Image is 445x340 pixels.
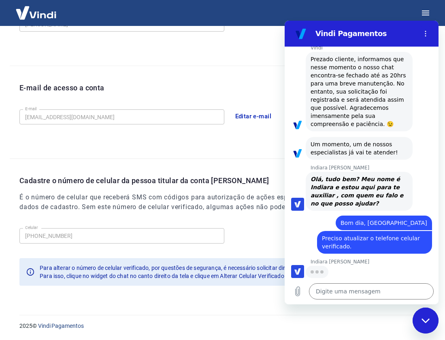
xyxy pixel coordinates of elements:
[10,0,62,25] img: Vindi
[413,308,439,334] iframe: Botão para abrir a janela de mensagens, conversa em andamento
[19,175,435,186] p: Cadastre o número de celular da pessoa titular da conta [PERSON_NAME]
[19,82,104,93] p: E-mail de acesso a conta
[25,106,36,112] label: E-mail
[25,225,38,231] label: Celular
[40,273,286,279] span: Para isso, clique no widget do chat no canto direito da tela e clique em Alterar Celular Verificado.
[19,322,426,330] p: 2025 ©
[231,108,276,125] button: Editar e-mail
[40,265,373,271] span: Para alterar o número de celular verificado, por questões de segurança, é necessário solicitar di...
[38,323,84,329] a: Vindi Pagamentos
[19,192,435,212] h6: É o número de celular que receberá SMS com códigos para autorização de ações específicas na conta...
[285,21,439,304] iframe: Janela de mensagens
